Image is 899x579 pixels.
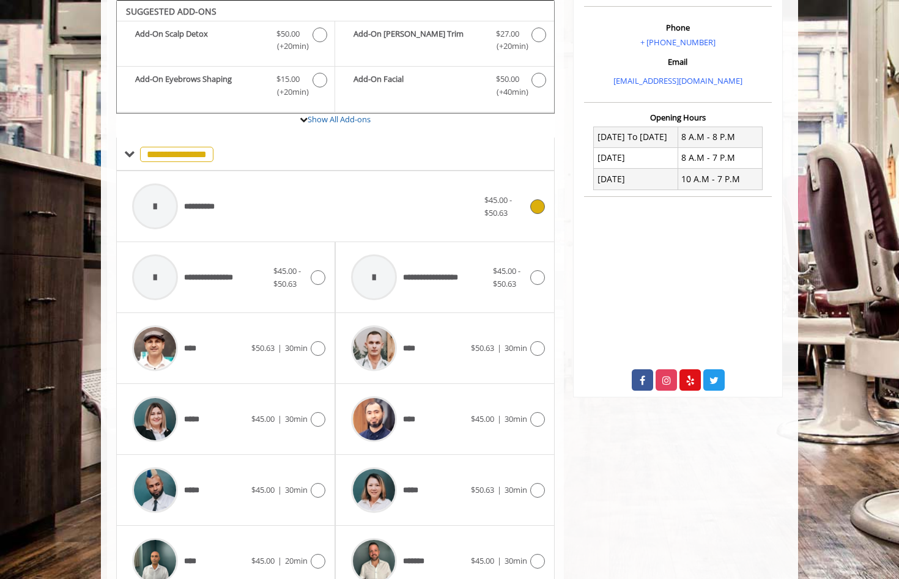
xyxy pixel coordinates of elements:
span: | [497,555,501,566]
span: $15.00 [276,73,300,86]
span: 30min [505,484,527,495]
span: $45.00 [251,555,275,566]
span: | [497,484,501,495]
span: | [278,484,282,495]
td: 8 A.M - 8 P.M [678,127,762,147]
span: $50.00 [276,28,300,40]
span: (+20min ) [489,40,525,53]
span: $27.00 [496,28,519,40]
span: (+20min ) [270,86,306,98]
span: 30min [285,413,308,424]
h3: Phone [587,23,769,32]
span: $45.00 - $50.63 [273,265,301,289]
span: (+40min ) [489,86,525,98]
b: SUGGESTED ADD-ONS [126,6,216,17]
td: [DATE] To [DATE] [594,127,678,147]
span: $45.00 [471,413,494,424]
td: [DATE] [594,169,678,190]
td: 8 A.M - 7 P.M [678,147,762,168]
span: $50.00 [496,73,519,86]
td: 10 A.M - 7 P.M [678,169,762,190]
b: Add-On [PERSON_NAME] Trim [353,28,483,53]
h3: Email [587,57,769,66]
h3: Opening Hours [584,113,772,122]
span: | [278,555,282,566]
label: Add-On Scalp Detox [123,28,328,56]
label: Add-On Facial [341,73,547,101]
a: [EMAIL_ADDRESS][DOMAIN_NAME] [613,75,742,86]
span: 30min [505,342,527,353]
span: | [278,342,282,353]
span: | [497,413,501,424]
span: | [497,342,501,353]
b: Add-On Facial [353,73,483,98]
span: $50.63 [251,342,275,353]
span: $50.63 [471,342,494,353]
td: [DATE] [594,147,678,168]
a: + [PHONE_NUMBER] [640,37,716,48]
span: 20min [285,555,308,566]
span: $45.00 [251,413,275,424]
span: 30min [505,555,527,566]
label: Add-On Beard Trim [341,28,547,56]
label: Add-On Eyebrows Shaping [123,73,328,101]
span: (+20min ) [270,40,306,53]
b: Add-On Eyebrows Shaping [135,73,264,98]
span: $45.00 [471,555,494,566]
span: $45.00 - $50.63 [484,194,512,218]
a: Show All Add-ons [308,114,371,125]
span: 30min [285,342,308,353]
span: 30min [285,484,308,495]
span: $50.63 [471,484,494,495]
span: $45.00 - $50.63 [493,265,520,289]
b: Add-On Scalp Detox [135,28,264,53]
span: $45.00 [251,484,275,495]
span: 30min [505,413,527,424]
span: | [278,413,282,424]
